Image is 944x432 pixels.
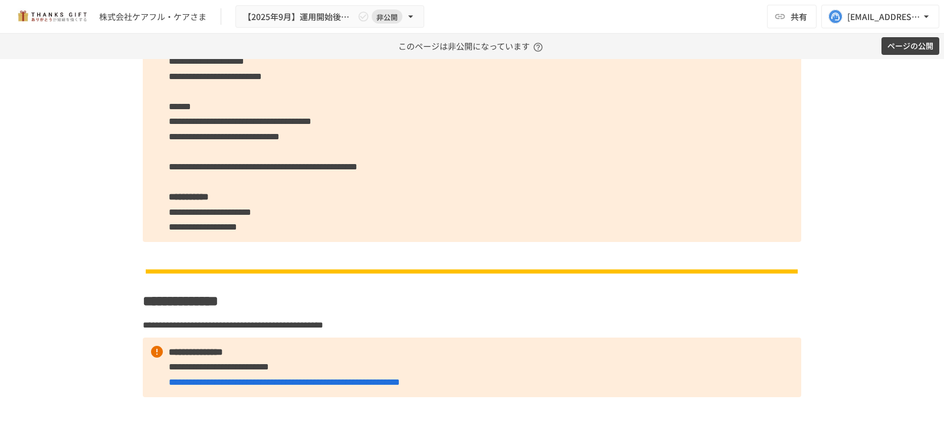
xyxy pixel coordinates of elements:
span: 共有 [791,10,807,23]
button: 共有 [767,5,817,28]
p: このページは非公開になっています [398,34,546,58]
div: [EMAIL_ADDRESS][DOMAIN_NAME] [847,9,920,24]
span: 非公開 [372,11,402,23]
div: 株式会社ケアフル・ケアさま [99,11,206,23]
button: ページの公開 [881,37,939,55]
button: 【2025年9月】運用開始後振り返りミーティング非公開 [235,5,424,28]
button: [EMAIL_ADDRESS][DOMAIN_NAME] [821,5,939,28]
img: n6GUNqEHdaibHc1RYGm9WDNsCbxr1vBAv6Dpu1pJovz [143,267,801,275]
span: 【2025年9月】運用開始後振り返りミーティング [243,9,355,24]
img: mMP1OxWUAhQbsRWCurg7vIHe5HqDpP7qZo7fRoNLXQh [14,7,90,26]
